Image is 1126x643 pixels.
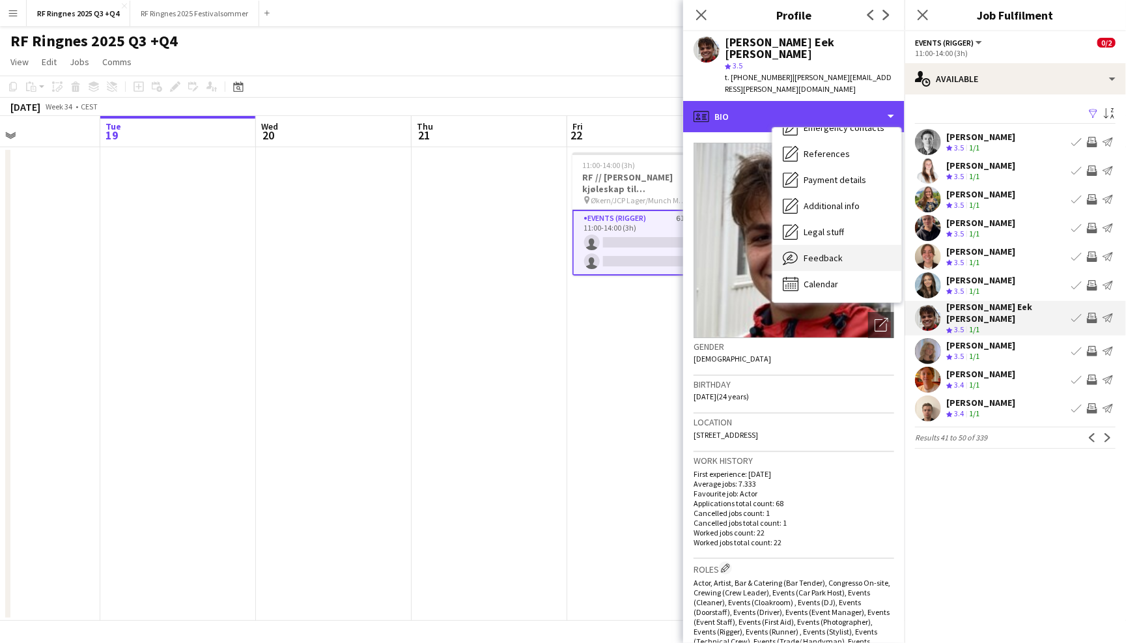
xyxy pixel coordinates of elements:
[946,246,1015,257] div: [PERSON_NAME]
[27,1,130,26] button: RF Ringnes 2025 Q3 +Q4
[915,433,987,442] span: Results 41 to 50 of 339
[969,408,979,418] app-skills-label: 1/1
[81,102,98,111] div: CEST
[694,508,894,518] p: Cancelled jobs count: 1
[572,210,718,276] app-card-role: Events (Rigger)6I0/211:00-14:00 (3h)
[915,38,984,48] button: Events (Rigger)
[733,61,742,70] span: 3.5
[969,200,979,210] app-skills-label: 1/1
[130,1,259,26] button: RF Ringnes 2025 Festivalsommer
[694,392,749,401] span: [DATE] (24 years)
[97,53,137,70] a: Comms
[804,174,866,186] span: Payment details
[694,498,894,508] p: Applications total count: 68
[583,160,636,170] span: 11:00-14:00 (3h)
[969,351,979,361] app-skills-label: 1/1
[572,152,718,276] app-job-card: 11:00-14:00 (3h)0/2RF // [PERSON_NAME] kjøleskap til [GEOGRAPHIC_DATA] Økern/JCP Lager/Munch Muse...
[946,131,1015,143] div: [PERSON_NAME]
[946,217,1015,229] div: [PERSON_NAME]
[694,354,771,364] span: [DEMOGRAPHIC_DATA]
[946,397,1015,408] div: [PERSON_NAME]
[954,200,964,210] span: 3.5
[694,143,894,338] img: Crew avatar or photo
[694,341,894,352] h3: Gender
[683,101,905,132] div: Bio
[969,171,979,181] app-skills-label: 1/1
[694,479,894,489] p: Average jobs: 7.333
[772,115,901,141] div: Emergency contacts
[42,56,57,68] span: Edit
[5,53,34,70] a: View
[804,278,838,290] span: Calendar
[954,286,964,296] span: 3.5
[64,53,94,70] a: Jobs
[804,252,843,264] span: Feedback
[946,160,1015,171] div: [PERSON_NAME]
[915,48,1116,58] div: 11:00-14:00 (3h)
[954,257,964,267] span: 3.5
[969,380,979,390] app-skills-label: 1/1
[102,56,132,68] span: Comms
[591,195,689,205] span: Økern/JCP Lager/Munch Museet
[905,63,1126,94] div: Available
[954,380,964,390] span: 3.4
[772,141,901,167] div: References
[772,219,901,245] div: Legal stuff
[946,368,1015,380] div: [PERSON_NAME]
[106,121,121,132] span: Tue
[10,100,40,113] div: [DATE]
[570,128,583,143] span: 22
[417,121,433,132] span: Thu
[36,53,62,70] a: Edit
[259,128,278,143] span: 20
[261,121,278,132] span: Wed
[969,286,979,296] app-skills-label: 1/1
[969,257,979,267] app-skills-label: 1/1
[694,489,894,498] p: Favourite job: Actor
[694,416,894,428] h3: Location
[772,245,901,271] div: Feedback
[954,408,964,418] span: 3.4
[905,7,1126,23] h3: Job Fulfilment
[683,7,905,23] h3: Profile
[954,143,964,152] span: 3.5
[946,188,1015,200] div: [PERSON_NAME]
[725,72,793,82] span: t. [PHONE_NUMBER]
[969,143,979,152] app-skills-label: 1/1
[43,102,76,111] span: Week 34
[772,167,901,193] div: Payment details
[694,562,894,575] h3: Roles
[694,537,894,547] p: Worked jobs total count: 22
[946,339,1015,351] div: [PERSON_NAME]
[572,121,583,132] span: Fri
[868,312,894,338] div: Open photos pop-in
[772,193,901,219] div: Additional info
[804,122,884,134] span: Emergency contacts
[969,229,979,238] app-skills-label: 1/1
[694,455,894,466] h3: Work history
[104,128,121,143] span: 19
[772,271,901,297] div: Calendar
[954,324,964,334] span: 3.5
[804,148,850,160] span: References
[1097,38,1116,48] span: 0/2
[694,379,894,390] h3: Birthday
[946,274,1015,286] div: [PERSON_NAME]
[694,518,894,528] p: Cancelled jobs total count: 1
[954,229,964,238] span: 3.5
[804,200,860,212] span: Additional info
[946,301,1066,324] div: [PERSON_NAME] Eek [PERSON_NAME]
[415,128,433,143] span: 21
[804,226,844,238] span: Legal stuff
[10,56,29,68] span: View
[954,351,964,361] span: 3.5
[694,469,894,479] p: First experience: [DATE]
[694,430,758,440] span: [STREET_ADDRESS]
[725,36,894,60] div: [PERSON_NAME] Eek [PERSON_NAME]
[10,31,178,51] h1: RF Ringnes 2025 Q3 +Q4
[694,528,894,537] p: Worked jobs count: 22
[572,171,718,195] h3: RF // [PERSON_NAME] kjøleskap til [GEOGRAPHIC_DATA]
[954,171,964,181] span: 3.5
[725,72,892,94] span: | [PERSON_NAME][EMAIL_ADDRESS][PERSON_NAME][DOMAIN_NAME]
